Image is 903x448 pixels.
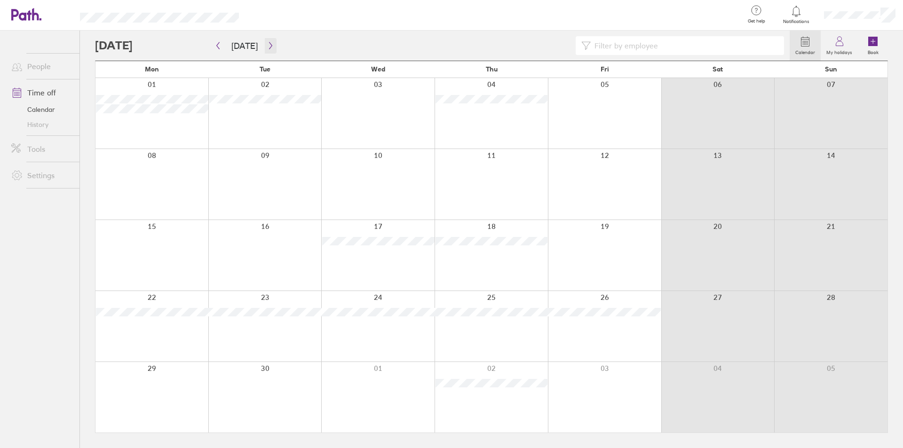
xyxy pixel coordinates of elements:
button: [DATE] [224,38,265,54]
a: Notifications [781,5,812,24]
a: People [4,57,79,76]
label: Book [862,47,884,55]
a: My holidays [821,31,858,61]
a: History [4,117,79,132]
span: Get help [741,18,772,24]
a: Tools [4,140,79,158]
span: Fri [601,65,609,73]
span: Tue [260,65,270,73]
span: Mon [145,65,159,73]
a: Book [858,31,888,61]
label: My holidays [821,47,858,55]
a: Settings [4,166,79,185]
span: Sat [713,65,723,73]
a: Calendar [790,31,821,61]
span: Sun [825,65,837,73]
span: Thu [486,65,498,73]
a: Calendar [4,102,79,117]
a: Time off [4,83,79,102]
span: Wed [371,65,385,73]
label: Calendar [790,47,821,55]
span: Notifications [781,19,812,24]
input: Filter by employee [591,37,778,55]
